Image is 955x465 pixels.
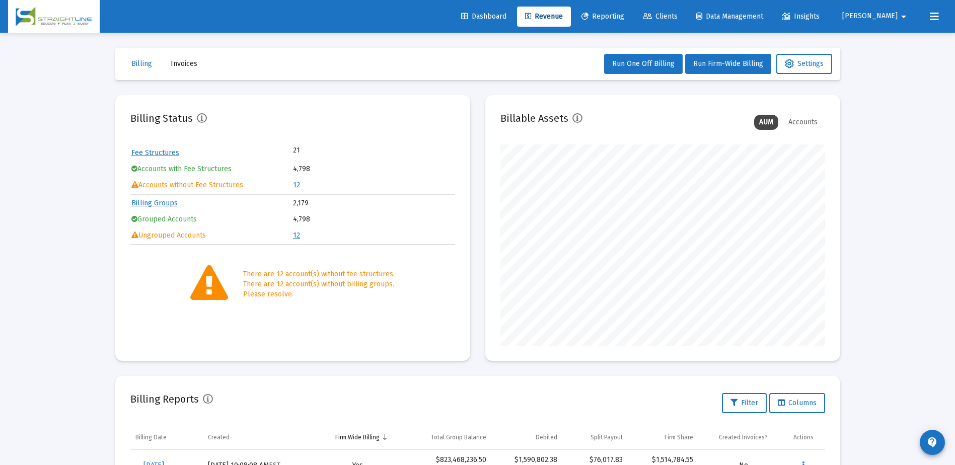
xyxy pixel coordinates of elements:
[591,433,623,441] div: Split Payout
[293,181,300,189] a: 12
[898,7,910,27] mat-icon: arrow_drop_down
[665,433,693,441] div: Firm Share
[573,7,632,27] a: Reporting
[536,433,557,441] div: Debited
[171,59,197,68] span: Invoices
[243,289,395,299] div: Please resolve.
[778,399,817,407] span: Columns
[431,433,486,441] div: Total Group Balance
[243,279,395,289] div: There are 12 account(s) without billing groups.
[776,54,832,74] button: Settings
[16,7,92,27] img: Dashboard
[131,178,292,193] td: Accounts without Fee Structures
[842,12,898,21] span: [PERSON_NAME]
[491,425,562,449] td: Column Debited
[562,425,628,449] td: Column Split Payout
[754,115,778,130] div: AUM
[293,145,374,156] td: 21
[785,59,824,68] span: Settings
[130,391,199,407] h2: Billing Reports
[643,12,678,21] span: Clients
[208,433,230,441] div: Created
[402,425,492,449] td: Column Total Group Balance
[581,12,624,21] span: Reporting
[203,425,314,449] td: Column Created
[243,269,395,279] div: There are 12 account(s) without fee structures.
[131,162,292,177] td: Accounts with Fee Structures
[453,7,515,27] a: Dashboard
[335,433,380,441] div: Firm Wide Billing
[696,12,763,21] span: Data Management
[130,425,203,449] td: Column Billing Date
[131,199,178,207] a: Billing Groups
[130,110,193,126] h2: Billing Status
[131,212,292,227] td: Grouped Accounts
[628,425,699,449] td: Column Firm Share
[788,425,825,449] td: Column Actions
[604,54,683,74] button: Run One Off Billing
[722,393,767,413] button: Filter
[783,115,823,130] div: Accounts
[131,59,152,68] span: Billing
[461,12,506,21] span: Dashboard
[769,393,825,413] button: Columns
[525,12,563,21] span: Revenue
[793,433,814,441] div: Actions
[830,6,922,26] button: [PERSON_NAME]
[693,59,763,68] span: Run Firm-Wide Billing
[293,196,454,211] td: 2,179
[633,455,694,465] div: $1,514,784.55
[635,7,686,27] a: Clients
[719,433,768,441] div: Created Invoices?
[517,7,571,27] a: Revenue
[500,110,568,126] h2: Billable Assets
[293,212,454,227] td: 4,798
[926,436,938,448] mat-icon: contact_support
[774,7,828,27] a: Insights
[131,148,179,157] a: Fee Structures
[131,228,292,243] td: Ungrouped Accounts
[730,399,758,407] span: Filter
[293,231,300,240] a: 12
[782,12,820,21] span: Insights
[688,7,771,27] a: Data Management
[293,162,454,177] td: 4,798
[698,425,788,449] td: Column Created Invoices?
[314,425,402,449] td: Column Firm Wide Billing
[496,455,557,465] div: $1,590,802.38
[685,54,771,74] button: Run Firm-Wide Billing
[163,54,205,74] button: Invoices
[612,59,675,68] span: Run One Off Billing
[123,54,160,74] button: Billing
[135,433,167,441] div: Billing Date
